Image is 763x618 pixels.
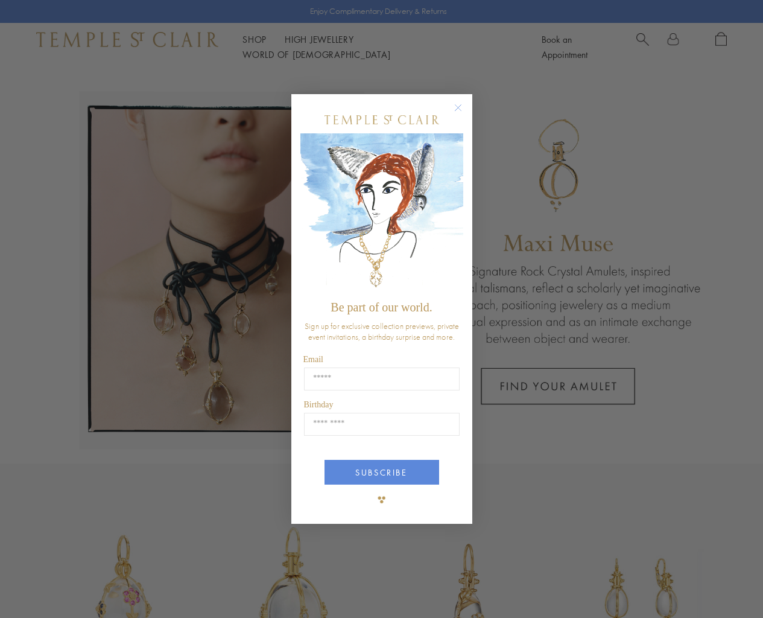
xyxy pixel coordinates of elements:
input: Email [304,368,460,390]
span: Sign up for exclusive collection previews, private event invitations, a birthday surprise and more. [305,320,459,342]
img: Temple St. Clair [325,115,439,124]
button: Close dialog [457,106,472,121]
span: Birthday [304,400,334,409]
button: SUBSCRIBE [325,460,439,485]
span: Email [303,355,323,364]
span: Be part of our world. [331,301,432,314]
img: c4a9eb12-d91a-4d4a-8ee0-386386f4f338.jpeg [300,133,463,295]
img: TSC [370,488,394,512]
